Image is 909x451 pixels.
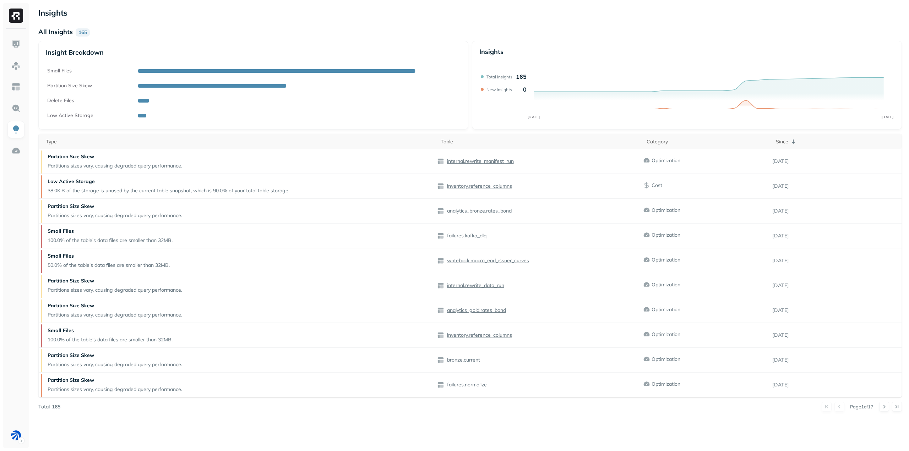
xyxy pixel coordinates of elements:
[772,208,902,214] p: [DATE]
[48,153,182,160] p: Partition Size Skew
[881,115,894,119] tspan: [DATE]
[437,208,444,215] img: table
[850,403,873,410] p: Page 1 of 17
[652,306,680,313] p: Optimization
[528,115,540,119] tspan: [DATE]
[47,67,72,74] text: Small Files
[48,253,170,259] p: Small Files
[52,403,60,410] p: 165
[486,74,512,79] p: Total Insights
[444,208,512,214] a: analytics_bronze.rates_bond
[444,232,486,239] a: failures.kafka_dlq
[446,381,487,388] p: failures.normalize
[444,357,480,363] a: bronze.current
[772,257,902,264] p: [DATE]
[48,203,182,210] p: Partition Size Skew
[444,381,487,388] a: failures.normalize
[652,281,680,288] p: Optimization
[652,207,680,214] p: Optimization
[47,82,92,89] text: Partition Size Skew
[446,282,504,289] p: internal.rewrite_data_run
[479,48,504,56] p: Insights
[48,187,289,194] p: 38.0KiB of the storage is unused by the current table snapshot, which is 90.0% of your total tabl...
[11,146,21,155] img: Optimization
[38,6,902,19] p: Insights
[772,357,902,363] p: [DATE]
[441,138,639,145] div: Table
[48,178,289,185] p: Low Active Storage
[437,183,444,190] img: table
[652,331,680,338] p: Optimization
[48,302,182,309] p: Partition Size Skew
[446,158,514,165] p: internal.rewrite_manifest_run
[444,158,514,165] a: internal.rewrite_manifest_run
[46,138,434,145] div: Type
[48,262,170,269] p: 50.0% of the table's data files are smaller than 32MB.
[48,277,182,284] p: Partition Size Skew
[486,87,512,92] p: New Insights
[11,61,21,70] img: Assets
[523,86,527,93] p: 0
[48,237,173,244] p: 100.0% of the table's data files are smaller than 32MB.
[48,377,182,384] p: Partition Size Skew
[48,386,182,393] p: Partitions sizes vary, causing degraded query performance.
[437,282,444,289] img: table
[444,282,504,289] a: internal.rewrite_data_run
[48,212,182,219] p: Partitions sizes vary, causing degraded query performance.
[516,73,527,80] p: 165
[446,183,512,189] p: inventory.reference_columns
[38,28,73,36] p: All Insights
[446,257,529,264] p: writeback.macro_eod_issuer_curves
[652,182,662,189] p: Cost
[11,82,21,92] img: Asset Explorer
[48,336,173,343] p: 100.0% of the table's data files are smaller than 32MB.
[446,357,480,363] p: bronze.current
[48,163,182,169] p: Partitions sizes vary, causing degraded query performance.
[46,48,461,56] p: Insight Breakdown
[48,228,173,235] p: Small Files
[11,104,21,113] img: Query Explorer
[47,112,93,119] text: Low Active Storage
[652,381,680,387] p: Optimization
[444,183,512,189] a: inventory.reference_columns
[437,257,444,264] img: table
[772,381,902,388] p: [DATE]
[48,352,182,359] p: Partition Size Skew
[38,403,50,410] p: Total
[437,381,444,389] img: table
[446,232,486,239] p: failures.kafka_dlq
[437,232,444,240] img: table
[444,257,529,264] a: writeback.macro_eod_issuer_curves
[437,158,444,165] img: table
[772,158,902,165] p: [DATE]
[48,327,173,334] p: Small Files
[48,361,182,368] p: Partitions sizes vary, causing degraded query performance.
[772,332,902,339] p: [DATE]
[11,125,21,134] img: Insights
[444,332,512,339] a: inventory.reference_columns
[446,332,512,339] p: inventory.reference_columns
[76,28,90,37] p: 165
[48,312,182,318] p: Partitions sizes vary, causing degraded query performance.
[437,307,444,314] img: table
[776,137,898,146] div: Since
[47,97,74,104] text: Delete Files
[772,282,902,289] p: [DATE]
[652,157,680,164] p: Optimization
[446,208,512,214] p: analytics_bronze.rates_bond
[444,307,506,314] a: analytics_gold.rates_bond
[9,9,23,23] img: Ryft
[772,307,902,314] p: [DATE]
[48,287,182,293] p: Partitions sizes vary, causing degraded query performance.
[772,183,902,189] p: [DATE]
[647,138,769,145] div: Category
[437,332,444,339] img: table
[772,232,902,239] p: [DATE]
[11,40,21,49] img: Dashboard
[437,357,444,364] img: table
[652,356,680,363] p: Optimization
[446,307,506,314] p: analytics_gold.rates_bond
[652,232,680,238] p: Optimization
[652,257,680,263] p: Optimization
[11,430,21,440] img: BAM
